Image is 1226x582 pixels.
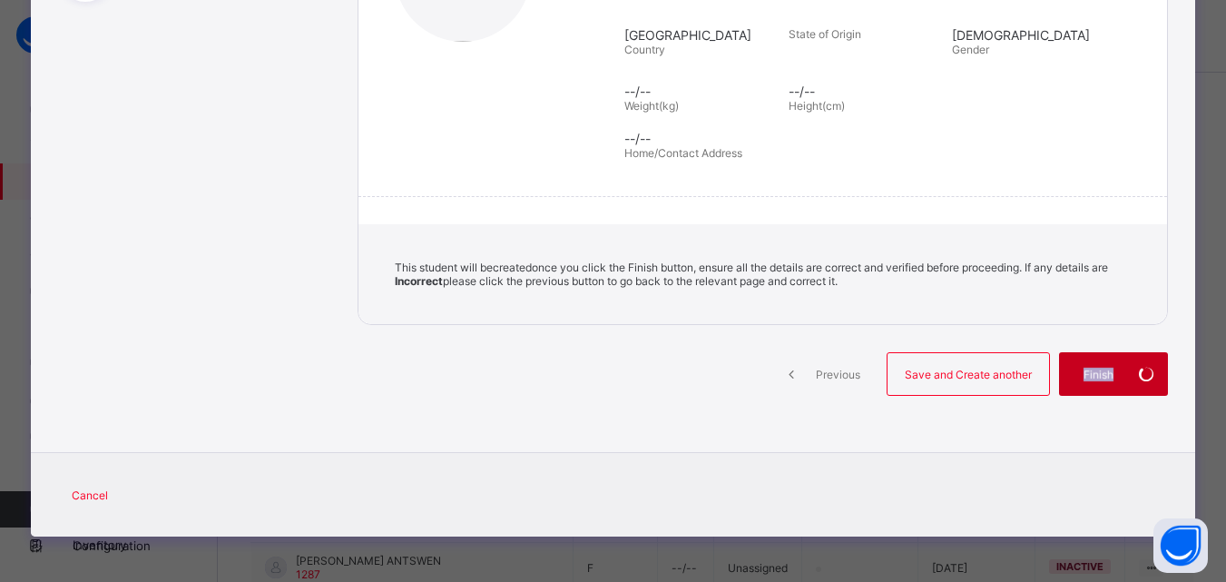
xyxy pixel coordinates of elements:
[395,261,1108,288] span: This student will be created once you click the Finish button, ensure all the details are correct...
[624,43,665,56] span: Country
[952,27,1106,43] span: [DEMOGRAPHIC_DATA]
[72,488,108,502] span: Cancel
[624,99,679,113] span: Weight(kg)
[624,27,779,43] span: [GEOGRAPHIC_DATA]
[1153,518,1208,573] button: Open asap
[624,84,779,99] span: --/--
[624,146,742,160] span: Home/Contact Address
[1073,368,1124,381] span: Finish
[789,27,861,41] span: State of Origin
[624,131,1140,146] span: --/--
[901,368,1035,381] span: Save and Create another
[789,84,943,99] span: --/--
[395,274,443,288] b: Incorrect
[813,368,863,381] span: Previous
[952,43,989,56] span: Gender
[789,99,845,113] span: Height(cm)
